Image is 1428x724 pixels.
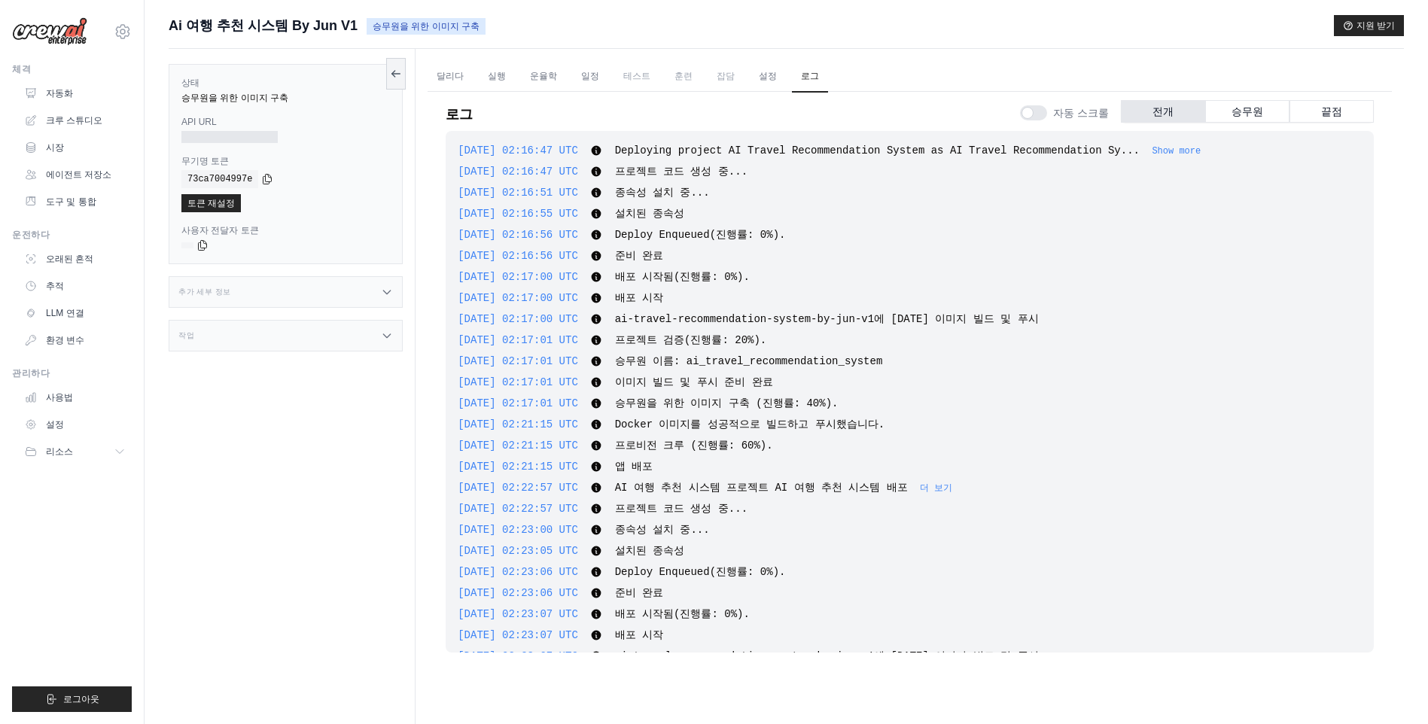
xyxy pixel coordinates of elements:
[615,524,710,536] span: 종속성 설치 중...
[1289,100,1374,123] button: 끝점
[458,440,578,452] span: [DATE] 02:21:15 UTC
[46,418,64,430] font: 설정
[792,61,828,93] a: 로그
[615,334,767,346] span: 프로젝트 검증(진행률: 20%).
[615,503,747,515] span: 프로젝트 코드 생성 중...
[12,17,87,46] img: 로고
[46,253,93,265] font: 오래된 흔적
[169,15,358,36] span: Ai 여행 추천 시스템 By Jun V1
[458,187,578,199] span: [DATE] 02:16:51 UTC
[18,301,132,325] a: LLM 연결
[615,545,684,557] span: 설치된 종속성
[46,169,111,181] font: 에이전트 저장소
[615,313,1039,325] span: ai-travel-recommendation-system-by-jun-v1에 [DATE] 이미지 빌드 및 푸시
[615,629,663,641] span: 배포 시작
[458,355,578,367] span: [DATE] 02:17:01 UTC
[428,61,473,93] a: 달리다
[12,63,132,75] div: 체격
[46,280,64,292] font: 추적
[521,61,566,93] a: 운율학
[458,650,578,662] span: [DATE] 02:23:07 UTC
[615,440,773,452] span: 프로비전 크루 (진행률: 60%).
[615,229,786,241] span: Deploy Enqueued(진행률: 0%).
[458,587,578,599] span: [DATE] 02:23:06 UTC
[46,87,73,99] font: 자동화
[12,229,132,241] div: 운전하다
[1152,145,1201,157] button: Show more
[458,482,578,494] span: [DATE] 02:22:57 UTC
[458,292,578,304] span: [DATE] 02:17:00 UTC
[615,376,773,388] span: 이미지 빌드 및 푸시 준비 완료
[615,271,750,283] span: 배포 시작됨(진행률: 0%).
[572,61,608,93] a: 일정
[458,545,578,557] span: [DATE] 02:23:05 UTC
[18,274,132,298] a: 추적
[920,482,952,494] button: 더 보기
[615,608,750,620] span: 배포 시작됨(진행률: 0%).
[458,271,578,283] span: [DATE] 02:17:00 UTC
[46,114,102,126] font: 크루 스튜디오
[178,287,231,297] h3: 추가 세부 정보
[1353,652,1428,724] div: 채팅 위젯
[708,61,744,91] span: Chat is not available until the deployment is complete
[615,166,747,178] span: 프로젝트 코드 생성 중...
[18,247,132,271] a: 오래된 흔적
[614,61,659,91] span: 테스트
[615,144,1140,157] span: Deploying project AI Travel Recommendation System as AI Travel Recommendation Sy...
[181,77,390,89] label: 상태
[18,385,132,409] a: 사용법
[46,446,73,458] span: 리소스
[615,461,653,473] span: 앱 배포
[18,81,132,105] a: 자동화
[458,503,578,515] span: [DATE] 02:22:57 UTC
[178,331,194,340] h3: 작업
[181,155,390,167] label: 무기명 토큰
[458,334,578,346] span: [DATE] 02:17:01 UTC
[458,461,578,473] span: [DATE] 02:21:15 UTC
[458,208,578,220] span: [DATE] 02:16:55 UTC
[446,104,473,125] p: 로그
[12,367,132,379] div: 관리하다
[367,18,486,35] span: 승무원을 위한 이미지 구축
[1121,100,1205,123] button: 전개
[18,440,132,464] button: 리소스
[181,116,390,128] label: API URL
[12,686,132,712] button: 로그아웃
[458,566,578,578] span: [DATE] 02:23:06 UTC
[46,196,96,208] font: 도구 및 통합
[181,92,390,104] div: 승무원을 위한 이미지 구축
[458,418,578,430] span: [DATE] 02:21:15 UTC
[615,250,663,262] span: 준비 완료
[46,391,73,403] font: 사용법
[615,292,663,304] span: 배포 시작
[458,376,578,388] span: [DATE] 02:17:01 UTC
[665,61,702,91] span: Training is not available until the deployment is complete
[18,163,132,187] a: 에이전트 저장소
[615,650,1039,662] span: ai-travel-recommendation-system-by-jun-v1에 [DATE] 이미지 빌드 및 푸시
[181,194,241,212] a: 토큰 재설정
[615,587,663,599] span: 준비 완료
[458,397,578,409] span: [DATE] 02:17:01 UTC
[46,141,64,154] font: 시장
[63,693,99,705] span: 로그아웃
[46,307,84,319] font: LLM 연결
[458,629,578,641] span: [DATE] 02:23:07 UTC
[181,170,258,188] code: 73ca7004997e
[1356,20,1395,32] font: 지원 받기
[615,418,885,430] span: Docker 이미지를 성공적으로 빌드하고 푸시했습니다.
[18,412,132,437] a: 설정
[615,397,839,409] span: 승무원을 위한 이미지 구축 (진행률: 40%).
[18,190,132,214] a: 도구 및 통합
[615,482,908,494] span: AI 여행 추천 시스템 프로젝트 AI 여행 추천 시스템 배포
[1053,105,1109,120] span: 자동 스크롤
[181,224,390,236] label: 사용자 전달자 토큰
[458,313,578,325] span: [DATE] 02:17:00 UTC
[18,328,132,352] a: 환경 변수
[1353,652,1428,724] iframe: Chat Widget
[458,144,578,157] span: [DATE] 02:16:47 UTC
[458,166,578,178] span: [DATE] 02:16:47 UTC
[615,355,883,367] span: 승무원 이름: ai_travel_recommendation_system
[458,250,578,262] span: [DATE] 02:16:56 UTC
[750,61,786,93] a: 설정
[615,566,786,578] span: Deploy Enqueued(진행률: 0%).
